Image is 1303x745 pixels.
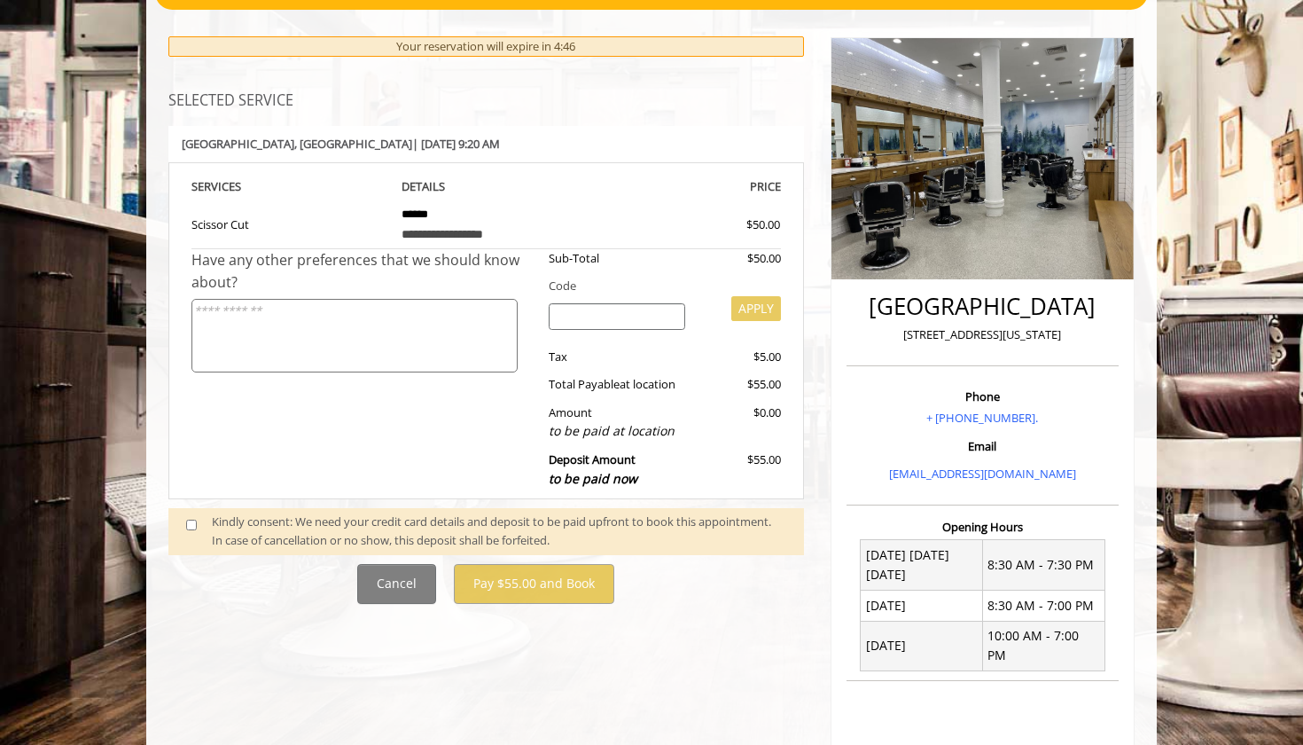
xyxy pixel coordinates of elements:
button: Pay $55.00 and Book [454,564,614,604]
span: at location [620,376,675,392]
td: 8:30 AM - 7:30 PM [982,540,1104,591]
div: Have any other preferences that we should know about? [191,249,535,294]
div: Kindly consent: We need your credit card details and deposit to be paid upfront to book this appo... [212,513,786,550]
td: 10:00 AM - 7:00 PM [982,621,1104,671]
div: Tax [535,348,699,366]
td: 8:30 AM - 7:00 PM [982,591,1104,621]
div: Code [535,277,781,295]
div: $55.00 [698,375,780,394]
span: S [235,178,241,194]
div: Sub-Total [535,249,699,268]
th: SERVICE [191,176,388,197]
a: + [PHONE_NUMBER]. [926,410,1038,426]
button: APPLY [731,296,781,321]
th: DETAILS [388,176,585,197]
div: $50.00 [698,249,780,268]
div: $50.00 [683,216,780,234]
b: [GEOGRAPHIC_DATA] | [DATE] 9:20 AM [182,136,500,152]
div: Amount [535,404,699,442]
h3: Phone [851,390,1114,403]
span: , [GEOGRAPHIC_DATA] [294,136,412,152]
span: to be paid now [549,470,637,487]
button: Cancel [357,564,436,604]
a: [EMAIL_ADDRESS][DOMAIN_NAME] [889,466,1076,482]
td: Scissor Cut [191,197,388,248]
div: $5.00 [698,348,780,366]
h2: [GEOGRAPHIC_DATA] [851,294,1114,319]
td: [DATE] [861,591,983,621]
div: to be paid at location [549,421,686,441]
h3: SELECTED SERVICE [168,93,804,109]
div: $0.00 [698,404,780,442]
h3: Opening Hours [847,521,1119,533]
div: $55.00 [698,451,780,489]
b: Deposit Amount [549,451,637,487]
td: [DATE] [DATE] [DATE] [861,540,983,591]
div: Total Payable [535,375,699,394]
th: PRICE [584,176,781,197]
h3: Email [851,440,1114,452]
div: Your reservation will expire in 4:46 [168,36,804,57]
p: [STREET_ADDRESS][US_STATE] [851,325,1114,344]
td: [DATE] [861,621,983,671]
